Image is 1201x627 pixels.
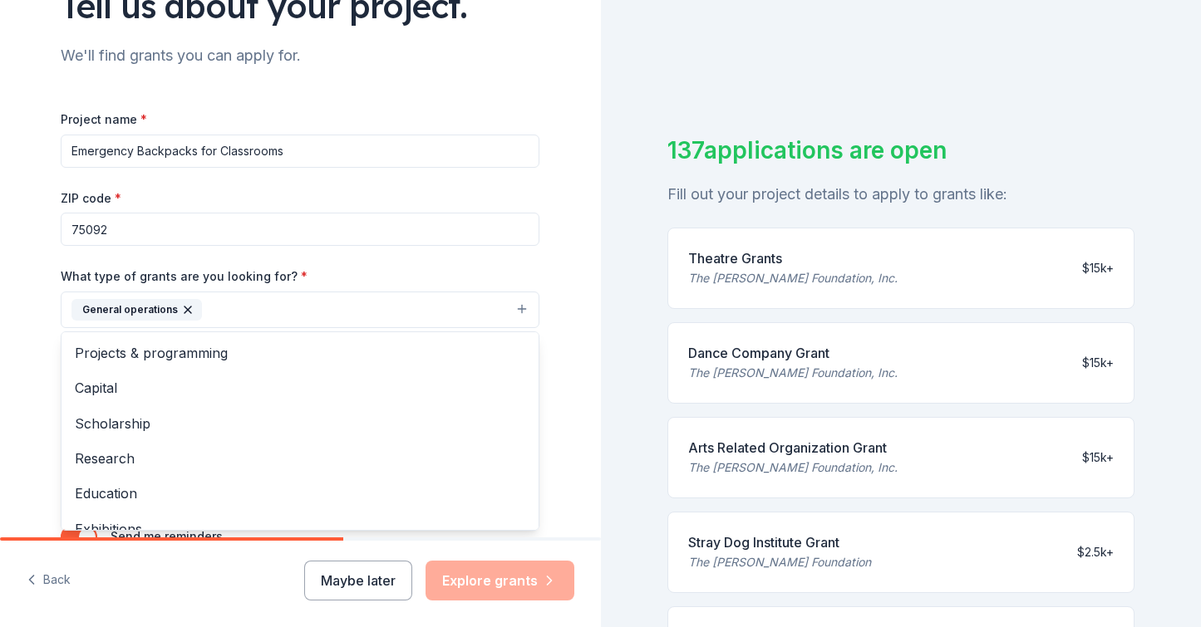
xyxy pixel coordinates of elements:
span: Projects & programming [75,342,525,364]
div: General operations [61,331,539,531]
div: General operations [71,299,202,321]
span: Exhibitions [75,518,525,540]
span: Education [75,482,525,504]
span: Research [75,448,525,469]
span: Capital [75,377,525,399]
button: General operations [61,291,539,328]
span: Scholarship [75,413,525,434]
